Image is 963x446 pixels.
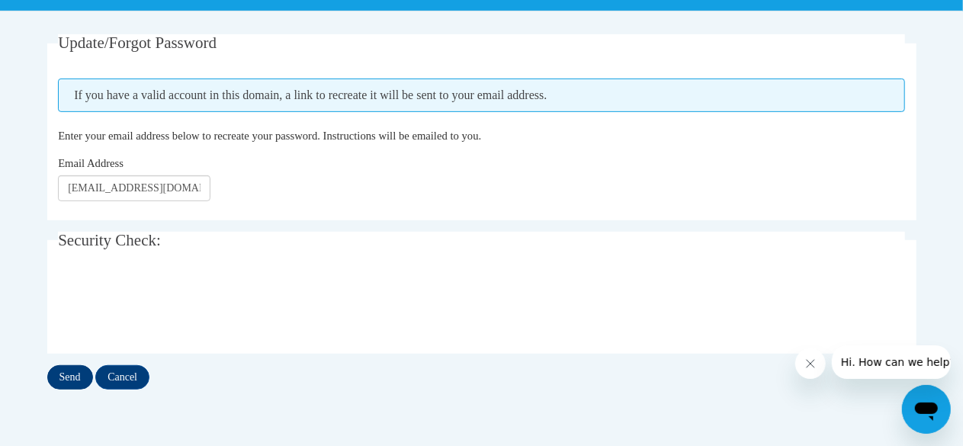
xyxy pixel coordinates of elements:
[58,231,161,249] span: Security Check:
[58,175,210,201] input: Email
[9,11,124,23] span: Hi. How can we help?
[58,130,481,142] span: Enter your email address below to recreate your password. Instructions will be emailed to you.
[832,345,951,379] iframe: Message from company
[47,365,93,390] input: Send
[58,157,124,169] span: Email Address
[902,385,951,434] iframe: Button to launch messaging window
[58,34,217,52] span: Update/Forgot Password
[58,79,905,112] span: If you have a valid account in this domain, a link to recreate it will be sent to your email addr...
[58,275,290,335] iframe: reCAPTCHA
[795,348,826,379] iframe: Close message
[95,365,149,390] input: Cancel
